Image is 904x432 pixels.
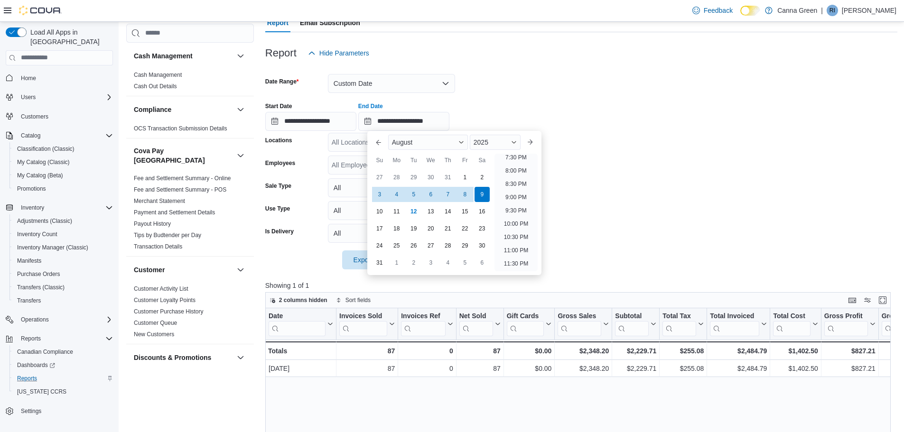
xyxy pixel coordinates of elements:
a: Reports [13,373,41,384]
span: Reports [13,373,113,384]
button: Catalog [17,130,44,141]
span: Transfers [17,297,41,304]
a: Settings [17,405,45,417]
div: day-2 [406,255,421,270]
div: Date [269,312,326,336]
a: My Catalog (Beta) [13,170,67,181]
button: Hide Parameters [304,44,373,63]
button: Classification (Classic) [9,142,117,156]
span: Promotions [13,183,113,194]
button: Total Cost [773,312,818,336]
a: Classification (Classic) [13,143,78,155]
p: Canna Green [777,5,817,16]
span: Feedback [704,6,733,15]
label: Submitted On [214,123,251,130]
span: My Catalog (Beta) [17,172,63,179]
p: | [821,5,823,16]
span: Inventory [17,202,113,213]
button: Purchase Orders [9,267,117,281]
div: day-23 [475,221,490,236]
label: Last Received On [214,141,261,149]
span: Inventory Manager (Classic) [13,242,113,253]
span: Operations [21,316,49,323]
button: My Catalog (Beta) [9,169,117,182]
button: Users [2,91,117,104]
label: Employees [265,159,295,167]
button: Gift Cards [506,312,551,336]
div: day-31 [372,255,387,270]
span: Transfers [13,295,113,306]
button: Cash Management [134,51,233,61]
div: Date [269,312,326,321]
label: ETA [214,67,224,75]
a: Payout History [134,221,171,227]
div: day-5 [457,255,473,270]
span: Adjustments (Classic) [17,217,72,225]
a: Canadian Compliance [13,346,77,358]
label: Created On [214,104,244,112]
a: Feedback [689,1,736,20]
button: Previous Month [371,135,386,150]
div: $0.00 [276,27,403,38]
a: Inventory Count [13,229,61,240]
button: Received Total [806,295,904,310]
button: Reports [9,372,117,385]
span: Qty Received [613,299,649,306]
a: Customer Purchase History [134,308,204,315]
span: Customers [17,110,113,122]
div: day-7 [440,187,456,202]
div: day-13 [423,204,438,219]
button: Compliance [134,105,233,114]
button: Ordered Unit Cost [412,295,511,310]
div: day-24 [372,238,387,253]
li: 10:00 PM [500,218,532,230]
span: Catalog [17,130,113,141]
div: day-3 [423,255,438,270]
div: Net Sold [459,312,493,336]
div: day-3 [372,187,387,202]
div: Gift Card Sales [506,312,544,336]
a: [US_STATE] CCRS [13,386,70,397]
div: Net Sold [459,312,493,321]
button: Qty Ordered [314,295,412,310]
a: Customers [17,111,52,122]
button: groove and grind rolling tray [23,401,105,409]
a: Transaction Details [134,243,182,250]
label: Locations [265,137,292,144]
button: Total Invoiced [710,312,767,336]
a: Dashboards [9,358,117,372]
button: Customer [134,265,233,275]
div: day-28 [440,238,456,253]
button: Custom Date [328,74,455,93]
a: Cash Management [134,72,182,78]
button: Receive More? [852,246,904,265]
button: Invoices Ref [401,312,453,336]
span: Washington CCRS [13,386,113,397]
div: Invoices Ref [401,312,445,321]
span: Load All Apps in [GEOGRAPHIC_DATA] [27,28,113,46]
button: Transfers [9,294,117,307]
button: Adjustments (Classic) [9,214,117,228]
div: Invoices Sold [339,312,387,321]
span: Classification (Classic) [13,143,113,155]
span: $56.94 [715,373,736,383]
a: Customer Activity List [134,285,188,292]
button: Total Tax [662,312,704,336]
h3: Report [265,47,297,59]
span: Classification (Classic) [17,145,75,153]
span: Transfers (Classic) [17,284,65,291]
span: Adjustments (Classic) [13,215,113,227]
p: [PERSON_NAME] [842,5,896,16]
span: Settings [21,407,41,415]
div: day-30 [475,238,490,253]
span: Catalog [21,132,40,139]
button: My Catalog (Classic) [9,156,117,169]
h3: Discounts & Promotions [134,353,211,362]
button: Customer [235,264,246,276]
div: Receiving [63,27,190,38]
h3: Cash Management [134,51,193,61]
span: RI [829,5,835,16]
button: Item [19,295,117,310]
a: Customer Loyalty Points [134,297,196,303]
span: My Catalog (Classic) [17,158,70,166]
